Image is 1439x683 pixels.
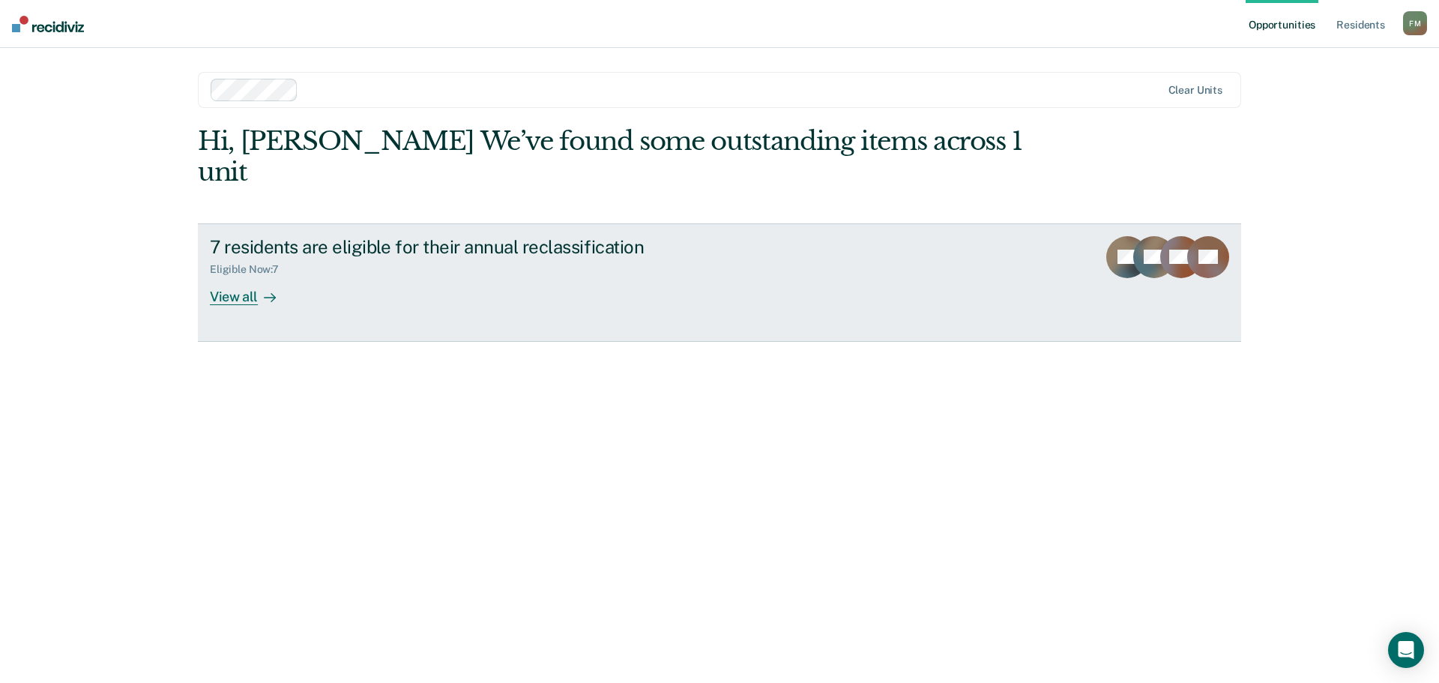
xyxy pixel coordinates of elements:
div: F M [1403,11,1427,35]
div: View all [210,276,294,305]
img: Recidiviz [12,16,84,32]
div: 7 residents are eligible for their annual reclassification [210,236,736,258]
button: FM [1403,11,1427,35]
div: Eligible Now : 7 [210,263,291,276]
div: Open Intercom Messenger [1388,632,1424,668]
a: 7 residents are eligible for their annual reclassificationEligible Now:7View all [198,223,1241,342]
div: Hi, [PERSON_NAME] We’ve found some outstanding items across 1 unit [198,126,1033,187]
div: Clear units [1168,84,1223,97]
